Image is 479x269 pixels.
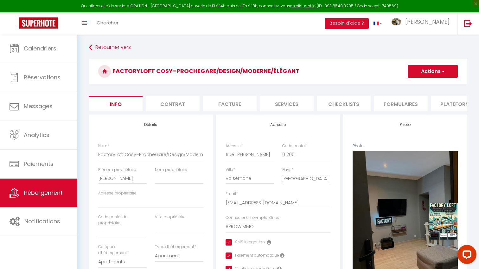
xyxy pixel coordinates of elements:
[226,215,279,221] label: Connecter un compte Stripe
[24,73,61,81] span: Réservations
[98,122,203,127] h4: Détails
[24,44,56,52] span: Calendriers
[146,96,200,111] li: Contrat
[408,65,458,78] button: Actions
[232,253,279,259] label: Paiement automatique
[387,12,457,35] a: ... [PERSON_NAME]
[89,59,467,84] h3: FactoryLoft Cosy–ProcheGare/Design/Moderne/Élégant
[98,143,109,149] label: Nom
[98,167,136,173] label: Prénom propriétaire
[290,3,316,9] a: en cliquant ici
[464,19,472,27] img: logout
[24,131,49,139] span: Analytics
[24,160,54,168] span: Paiements
[155,244,196,250] label: Type d'hébergement
[203,96,257,111] li: Facture
[353,122,458,127] h4: Photo
[89,42,467,53] a: Retourner vers
[353,143,364,149] label: Photo
[155,167,187,173] label: Nom propriétaire
[260,96,314,111] li: Services
[405,18,450,26] span: [PERSON_NAME]
[89,96,143,111] li: Info
[19,17,58,29] img: Super Booking
[392,18,401,26] img: ...
[226,191,238,197] label: Email
[24,189,63,197] span: Hébergement
[24,102,53,110] span: Messages
[98,214,147,226] label: Code postal du propriétaire
[97,19,118,26] span: Chercher
[452,242,479,269] iframe: LiveChat chat widget
[92,12,123,35] a: Chercher
[325,18,369,29] button: Besoin d'aide ?
[98,190,137,196] label: Adresse propriétaire
[226,122,331,127] h4: Adresse
[155,214,186,220] label: Ville propriétaire
[226,167,235,173] label: Ville
[282,143,308,149] label: Code postal
[374,96,428,111] li: Formulaires
[282,167,293,173] label: Pays
[226,143,243,149] label: Adresse
[98,244,147,256] label: Catégorie d'hébergement
[317,96,371,111] li: Checklists
[390,217,420,226] button: Supprimer
[24,217,60,225] span: Notifications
